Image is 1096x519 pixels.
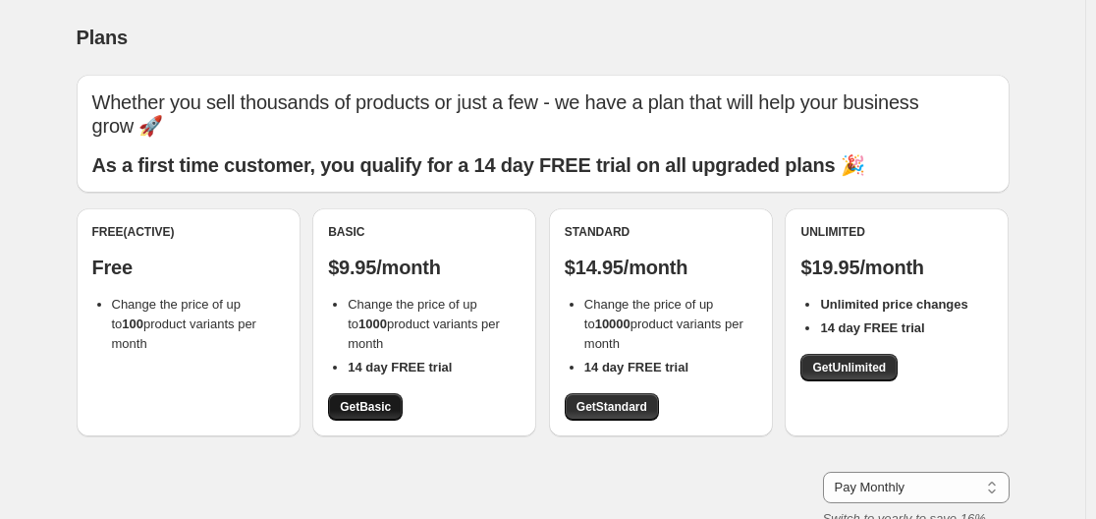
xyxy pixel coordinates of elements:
b: 14 day FREE trial [584,360,688,375]
a: GetUnlimited [800,354,898,381]
span: Get Standard [576,399,647,415]
b: As a first time customer, you qualify for a 14 day FREE trial on all upgraded plans 🎉 [92,154,865,176]
b: 10000 [595,317,630,331]
b: 1000 [358,317,387,331]
span: Change the price of up to product variants per month [584,297,743,351]
span: Plans [77,27,128,48]
p: $9.95/month [328,256,521,279]
a: GetBasic [328,393,403,421]
b: Unlimited price changes [820,297,967,312]
div: Unlimited [800,224,993,240]
b: 14 day FREE trial [820,320,924,335]
span: Change the price of up to product variants per month [112,297,256,351]
div: Free (Active) [92,224,285,240]
div: Basic [328,224,521,240]
p: $19.95/month [800,256,993,279]
a: GetStandard [565,393,659,421]
p: $14.95/month [565,256,757,279]
b: 14 day FREE trial [348,360,452,375]
div: Standard [565,224,757,240]
p: Whether you sell thousands of products or just a few - we have a plan that will help your busines... [92,90,994,138]
b: 100 [122,317,143,331]
p: Free [92,256,285,279]
span: Get Unlimited [812,360,886,375]
span: Get Basic [340,399,391,415]
span: Change the price of up to product variants per month [348,297,500,351]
